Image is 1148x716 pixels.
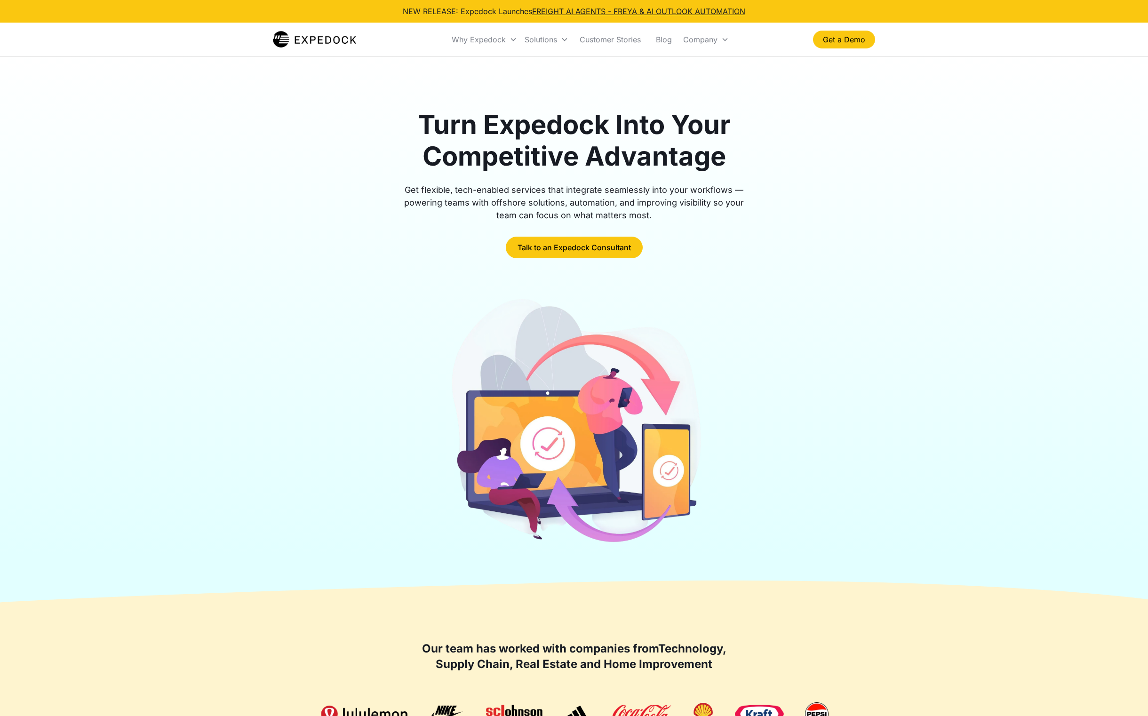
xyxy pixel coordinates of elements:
h2: Our team has worked with companies from [419,641,729,672]
a: FREIGHT AI AGENTS - FREYA & AI OUTLOOK AUTOMATION [532,7,745,16]
div: Get flexible, tech-enabled services that integrate seamlessly into your workflows — powering team... [393,183,755,222]
a: Get a Demo [813,31,875,48]
img: arrow pointing to cellphone from laptop, and arrow from laptop to cellphone [445,296,702,550]
a: Blog [648,24,679,56]
div: Company [683,35,717,44]
a: Customer Stories [572,24,648,56]
div: Why Expedock [448,24,521,56]
div: Why Expedock [452,35,506,44]
a: home [273,30,356,49]
div: Company [679,24,733,56]
h1: Turn Expedock Into Your Competitive Advantage [393,109,755,172]
div: Solutions [521,24,572,56]
img: Expedock Logo [273,30,356,49]
a: Talk to an Expedock Consultant [506,237,643,258]
div: NEW RELEASE: Expedock Launches [403,6,745,17]
div: Solutions [525,35,557,44]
